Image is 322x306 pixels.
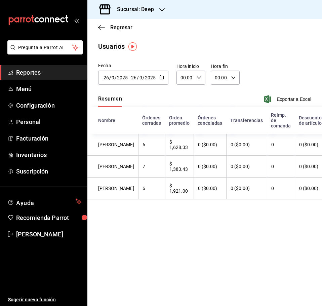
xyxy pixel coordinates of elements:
[267,178,295,199] th: 0
[16,213,82,222] span: Recomienda Parrot
[98,24,132,31] button: Regresar
[98,41,125,51] div: Usuarios
[7,40,83,54] button: Pregunta a Parrot AI
[16,198,73,206] span: Ayuda
[138,178,165,199] th: 6
[226,134,267,156] th: 0 ($0.00)
[137,75,139,80] span: /
[267,134,295,156] th: 0
[112,5,154,13] h3: Sucursal: Deep
[138,107,165,134] th: Órdenes cerradas
[139,75,143,80] input: Month
[16,68,82,77] span: Reportes
[87,134,138,156] th: [PERSON_NAME]
[226,178,267,199] th: 0 ($0.00)
[98,62,168,69] div: Fecha
[143,75,145,80] span: /
[87,107,138,134] th: Nombre
[131,75,137,80] input: Day
[267,156,295,178] th: 0
[87,178,138,199] th: [PERSON_NAME]
[98,95,122,107] div: navigation tabs
[194,107,226,134] th: Órdenes canceladas
[128,42,137,51] img: Tooltip marker
[16,101,82,110] span: Configuración
[18,44,72,51] span: Pregunta a Parrot AI
[165,107,194,134] th: Orden promedio
[98,95,122,107] button: Resumen
[194,156,226,178] th: 0 ($0.00)
[211,64,240,69] label: Hora fin
[16,167,82,176] span: Suscripción
[110,24,132,31] span: Regresar
[16,134,82,143] span: Facturación
[194,178,226,199] th: 0 ($0.00)
[267,107,295,134] th: Reimp. de comanda
[74,17,79,23] button: open_drawer_menu
[165,178,194,199] th: $ 1,921.00
[165,156,194,178] th: $ 1,383.43
[16,230,82,239] span: [PERSON_NAME]
[8,296,82,303] span: Sugerir nueva función
[16,150,82,159] span: Inventarios
[194,134,226,156] th: 0 ($0.00)
[16,84,82,93] span: Menú
[111,75,115,80] input: Month
[226,107,267,134] th: Transferencias
[165,134,194,156] th: $ 1,628.33
[129,75,130,80] span: -
[87,156,138,178] th: [PERSON_NAME]
[226,156,267,178] th: 0 ($0.00)
[176,64,205,69] label: Hora inicio
[5,49,83,56] a: Pregunta a Parrot AI
[117,75,128,80] input: Year
[138,156,165,178] th: 7
[16,117,82,126] span: Personal
[109,75,111,80] span: /
[103,75,109,80] input: Day
[265,95,311,103] button: Exportar a Excel
[145,75,156,80] input: Year
[115,75,117,80] span: /
[138,134,165,156] th: 6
